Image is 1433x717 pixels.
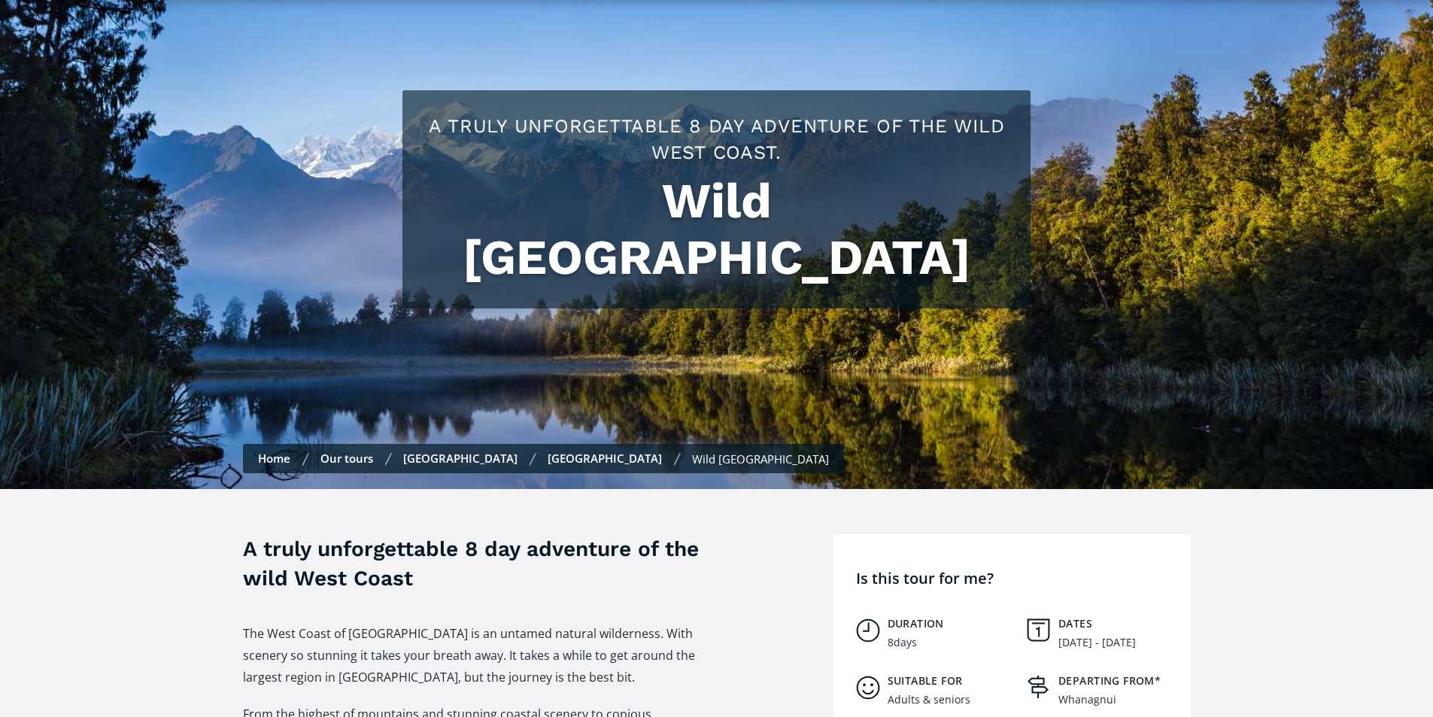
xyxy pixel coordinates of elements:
[417,173,1016,286] h1: Wild [GEOGRAPHIC_DATA]
[692,451,829,466] div: Wild [GEOGRAPHIC_DATA]
[548,451,662,466] a: [GEOGRAPHIC_DATA]
[417,113,1016,166] h2: A truly unforgettable 8 day adventure of the wild West Coast.
[888,617,1013,630] h5: Duration
[888,694,970,706] div: Adults & seniors
[403,451,518,466] a: [GEOGRAPHIC_DATA]
[1058,617,1183,630] h5: Dates
[888,636,894,649] div: 8
[1058,636,1136,649] div: [DATE] - [DATE]
[888,674,1013,688] h5: Suitable for
[1058,674,1183,688] h5: Departing from*
[894,636,917,649] div: days
[856,568,1183,588] h4: Is this tour for me?
[243,534,709,593] h3: A truly unforgettable 8 day adventure of the wild West Coast
[243,444,844,473] nav: Breadcrumbs
[320,451,373,466] a: Our tours
[243,623,709,688] p: The West Coast of [GEOGRAPHIC_DATA] is an untamed natural wilderness. With scenery so stunning it...
[1058,694,1116,706] div: Whanagnui
[258,451,290,466] a: Home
